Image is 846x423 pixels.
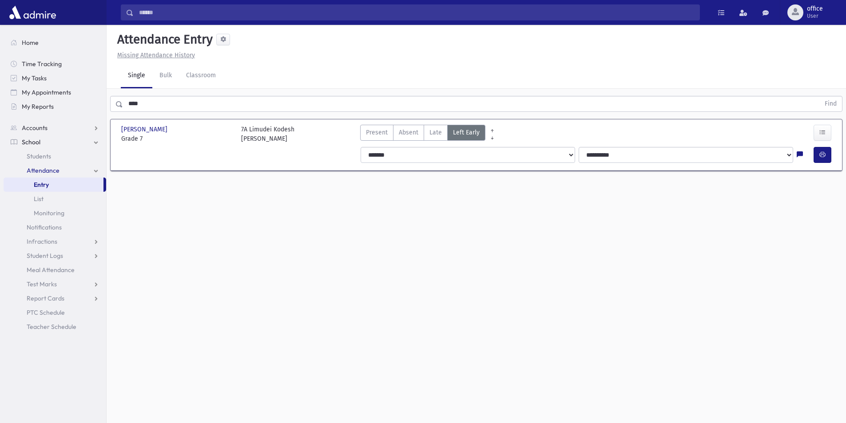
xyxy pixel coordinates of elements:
[27,280,57,288] span: Test Marks
[121,63,152,88] a: Single
[114,51,195,59] a: Missing Attendance History
[360,125,485,143] div: AttTypes
[121,134,232,143] span: Grade 7
[27,237,57,245] span: Infractions
[399,128,418,137] span: Absent
[4,57,106,71] a: Time Tracking
[4,263,106,277] a: Meal Attendance
[27,252,63,260] span: Student Logs
[22,103,54,111] span: My Reports
[4,149,106,163] a: Students
[4,99,106,114] a: My Reports
[27,323,76,331] span: Teacher Schedule
[27,308,65,316] span: PTC Schedule
[4,234,106,249] a: Infractions
[27,166,60,174] span: Attendance
[114,32,213,47] h5: Attendance Entry
[807,5,823,12] span: office
[22,138,40,146] span: School
[27,223,62,231] span: Notifications
[4,163,106,178] a: Attendance
[4,178,103,192] a: Entry
[27,152,51,160] span: Students
[4,277,106,291] a: Test Marks
[4,220,106,234] a: Notifications
[27,266,75,274] span: Meal Attendance
[34,209,64,217] span: Monitoring
[134,4,699,20] input: Search
[7,4,58,21] img: AdmirePro
[22,60,62,68] span: Time Tracking
[4,71,106,85] a: My Tasks
[22,74,47,82] span: My Tasks
[4,206,106,220] a: Monitoring
[179,63,223,88] a: Classroom
[429,128,442,137] span: Late
[22,124,48,132] span: Accounts
[4,320,106,334] a: Teacher Schedule
[34,195,44,203] span: List
[4,249,106,263] a: Student Logs
[27,294,64,302] span: Report Cards
[453,128,480,137] span: Left Early
[117,51,195,59] u: Missing Attendance History
[121,125,169,134] span: [PERSON_NAME]
[241,125,294,143] div: 7A Limudei Kodesh [PERSON_NAME]
[807,12,823,20] span: User
[366,128,388,137] span: Present
[22,39,39,47] span: Home
[152,63,179,88] a: Bulk
[4,192,106,206] a: List
[4,135,106,149] a: School
[22,88,71,96] span: My Appointments
[4,291,106,305] a: Report Cards
[819,96,842,111] button: Find
[4,305,106,320] a: PTC Schedule
[34,181,49,189] span: Entry
[4,36,106,50] a: Home
[4,85,106,99] a: My Appointments
[4,121,106,135] a: Accounts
